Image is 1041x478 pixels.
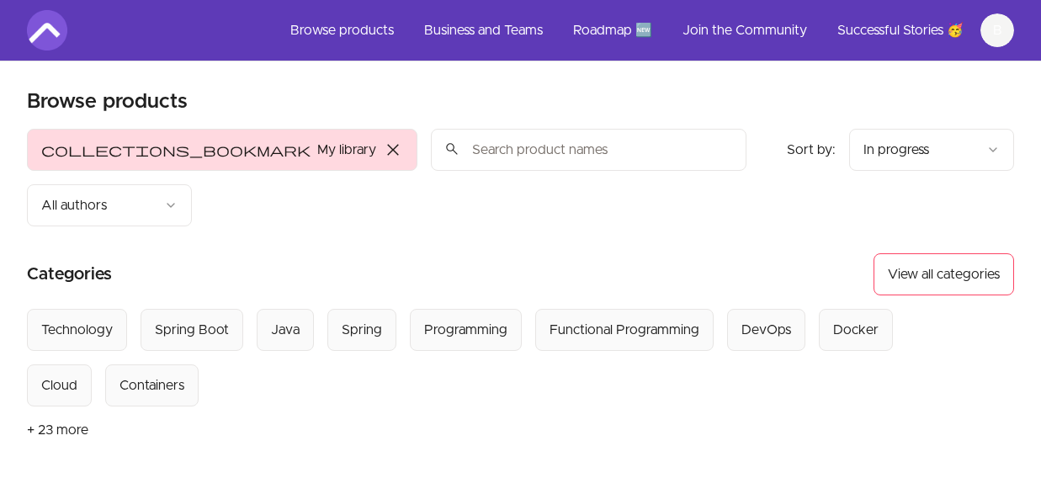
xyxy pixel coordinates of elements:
[444,137,459,161] span: search
[849,129,1014,171] button: Product sort options
[833,320,879,340] div: Docker
[824,10,977,50] a: Successful Stories 🥳
[277,10,407,50] a: Browse products
[41,375,77,396] div: Cloud
[155,320,229,340] div: Spring Boot
[431,129,746,171] input: Search product names
[277,10,1014,50] nav: Main
[669,10,821,50] a: Join the Community
[27,184,192,226] button: Filter by author
[27,88,188,115] h1: Browse products
[120,375,184,396] div: Containers
[980,13,1014,47] button: B
[27,253,112,295] h2: Categories
[787,143,836,157] span: Sort by:
[27,10,67,50] img: Amigoscode logo
[342,320,382,340] div: Spring
[741,320,791,340] div: DevOps
[27,406,88,454] button: + 23 more
[41,140,311,160] span: collections_bookmark
[550,320,699,340] div: Functional Programming
[424,320,507,340] div: Programming
[271,320,300,340] div: Java
[874,253,1014,295] button: View all categories
[560,10,666,50] a: Roadmap 🆕
[411,10,556,50] a: Business and Teams
[41,320,113,340] div: Technology
[383,140,403,160] span: close
[27,129,417,171] button: Filter by My library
